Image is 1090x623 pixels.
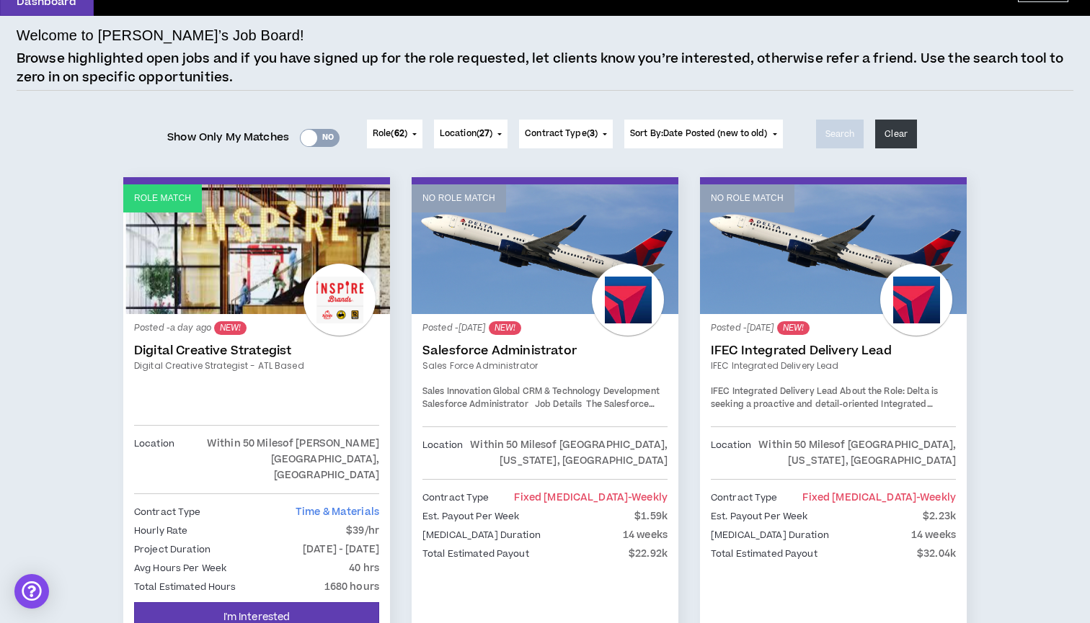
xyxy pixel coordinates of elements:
[434,120,508,148] button: Location(27)
[422,527,541,543] p: [MEDICAL_DATA] Duration
[422,344,668,358] a: Salesforce Administrator
[634,508,668,524] p: $1.59k
[711,359,956,372] a: IFEC Integrated Delivery Lead
[214,321,247,335] sup: NEW!
[624,120,783,148] button: Sort By:Date Posted (new to old)
[134,344,379,358] a: Digital Creative Strategist
[134,542,211,557] p: Project Duration
[711,385,838,398] strong: IFEC Integrated Delivery Lead
[816,120,864,148] button: Search
[303,542,379,557] p: [DATE] - [DATE]
[296,505,379,519] span: Time & Materials
[923,508,956,524] p: $2.23k
[134,436,174,483] p: Location
[422,398,528,411] strong: Salesforce Administrator
[489,321,521,335] sup: NEW!
[422,508,519,524] p: Est. Payout Per Week
[134,504,201,520] p: Contract Type
[134,321,379,335] p: Posted - a day ago
[493,385,660,398] strong: Global CRM & Technology Development
[422,192,495,205] p: No Role Match
[711,490,778,506] p: Contract Type
[422,546,529,562] p: Total Estimated Payout
[134,579,236,595] p: Total Estimated Hours
[412,184,678,314] a: No Role Match
[174,436,379,483] p: Within 50 Miles of [PERSON_NAME][GEOGRAPHIC_DATA], [GEOGRAPHIC_DATA]
[875,120,917,148] button: Clear
[623,527,668,543] p: 14 weeks
[525,127,598,140] span: Contract Type ( )
[630,127,768,140] span: Sort By: Date Posted (new to old)
[373,127,407,140] span: Role ( )
[711,437,751,469] p: Location
[628,490,668,505] span: - weekly
[394,127,404,140] span: 62
[346,523,379,539] p: $39/hr
[700,184,967,314] a: No Role Match
[711,321,956,335] p: Posted - [DATE]
[134,523,187,539] p: Hourly Rate
[422,490,489,506] p: Contract Type
[14,574,49,609] div: Open Intercom Messenger
[917,546,956,562] p: $32.04k
[123,184,390,314] a: Role Match
[840,385,905,398] strong: About the Role:
[167,127,289,148] span: Show Only My Matches
[590,127,595,140] span: 3
[519,120,613,148] button: Contract Type(3)
[134,192,191,205] p: Role Match
[535,398,582,411] strong: Job Details
[440,127,492,140] span: Location ( )
[422,437,463,469] p: Location
[422,385,491,398] strong: Sales Innovation
[134,560,226,576] p: Avg Hours Per Week
[349,560,379,576] p: 40 hrs
[514,490,668,505] span: Fixed [MEDICAL_DATA]
[802,490,956,505] span: Fixed [MEDICAL_DATA]
[711,192,784,205] p: No Role Match
[324,579,379,595] p: 1680 hours
[134,359,379,372] a: Digital Creative Strategist - ATL Based
[751,437,956,469] p: Within 50 Miles of [GEOGRAPHIC_DATA], [US_STATE], [GEOGRAPHIC_DATA]
[463,437,668,469] p: Within 50 Miles of [GEOGRAPHIC_DATA], [US_STATE], [GEOGRAPHIC_DATA]
[629,546,668,562] p: $22.92k
[17,24,304,46] h4: Welcome to [PERSON_NAME]’s Job Board!
[711,546,817,562] p: Total Estimated Payout
[422,359,668,372] a: Sales Force Administrator
[711,508,807,524] p: Est. Payout Per Week
[17,50,1074,86] p: Browse highlighted open jobs and if you have signed up for the role requested, let clients know y...
[916,490,956,505] span: - weekly
[911,527,956,543] p: 14 weeks
[711,527,829,543] p: [MEDICAL_DATA] Duration
[367,120,422,148] button: Role(62)
[422,321,668,335] p: Posted - [DATE]
[479,127,489,140] span: 27
[711,344,956,358] a: IFEC Integrated Delivery Lead
[777,321,810,335] sup: NEW!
